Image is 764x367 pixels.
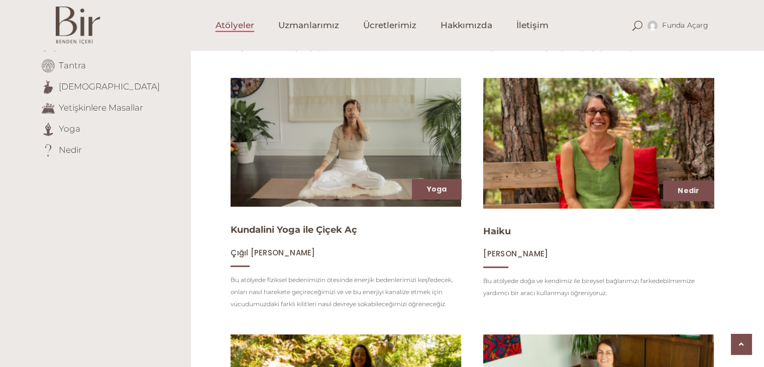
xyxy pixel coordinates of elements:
[441,20,492,31] span: Hakkımızda
[483,275,714,299] p: Bu atölyede doğa ve kendimiz ile bireysel bağlarımızı farkedebilmemize yardımcı bir aracı kullanm...
[278,20,339,31] span: Uzmanlarımız
[483,248,548,259] span: [PERSON_NAME]
[59,144,82,154] a: Nedir
[363,20,416,31] span: Ücretlerimiz
[231,274,461,310] p: Bu atölyede fiziksel bedenimizin ötesinde enerjik bedenlerimizi keşfedecek, onları nasıl harekete...
[678,186,699,196] a: Nedir
[59,102,143,112] a: Yetişkinlere Masallar
[59,81,160,91] a: [DEMOGRAPHIC_DATA]
[662,21,708,30] span: Funda Açarg
[483,226,511,237] a: Haiku
[215,20,254,31] span: Atölyeler
[516,20,549,31] span: İletişim
[483,249,548,258] a: [PERSON_NAME]
[59,60,86,70] a: Tantra
[231,248,315,257] a: Çığıl [PERSON_NAME]
[426,184,447,194] a: Yoga
[231,247,315,258] span: Çığıl [PERSON_NAME]
[59,123,80,133] a: Yoga
[231,224,357,235] a: Kundalini Yoga ile Çiçek Aç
